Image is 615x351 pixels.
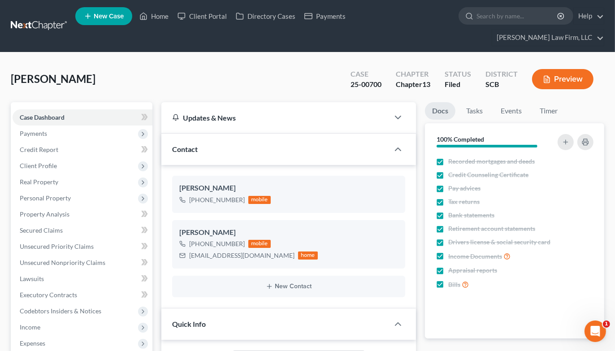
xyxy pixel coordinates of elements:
a: Timer [533,102,565,120]
a: Credit Report [13,142,152,158]
span: Appraisal reports [448,266,497,275]
a: Home [135,8,173,24]
a: Help [574,8,604,24]
strong: 100% Completed [437,135,484,143]
span: Tax returns [448,197,480,206]
span: New Case [94,13,124,20]
span: Executory Contracts [20,291,77,299]
div: Filed [445,79,471,90]
a: Payments [300,8,350,24]
span: Client Profile [20,162,57,169]
a: Property Analysis [13,206,152,222]
span: Bills [448,280,460,289]
a: Executory Contracts [13,287,152,303]
span: Recorded mortgages and deeds [448,157,535,166]
span: Secured Claims [20,226,63,234]
a: Case Dashboard [13,109,152,126]
div: [PHONE_NUMBER] [189,239,245,248]
div: Updates & News [172,113,378,122]
span: Quick Info [172,320,206,328]
a: Directory Cases [231,8,300,24]
div: Case [351,69,381,79]
span: Retirement account statements [448,224,535,233]
a: Secured Claims [13,222,152,238]
span: Lawsuits [20,275,44,282]
div: 25-00700 [351,79,381,90]
span: Real Property [20,178,58,186]
span: Case Dashboard [20,113,65,121]
span: 1 [603,321,610,328]
div: [EMAIL_ADDRESS][DOMAIN_NAME] [189,251,295,260]
div: District [485,69,518,79]
span: [PERSON_NAME] [11,72,95,85]
span: Credit Report [20,146,58,153]
a: Unsecured Priority Claims [13,238,152,255]
span: Personal Property [20,194,71,202]
a: [PERSON_NAME] Law Firm, LLC [492,30,604,46]
div: Chapter [396,69,430,79]
a: Docs [425,102,455,120]
div: mobile [248,196,271,204]
div: home [298,251,318,260]
span: Contact [172,145,198,153]
span: Credit Counseling Certificate [448,170,528,179]
a: Client Portal [173,8,231,24]
a: Lawsuits [13,271,152,287]
span: Codebtors Insiders & Notices [20,307,101,315]
input: Search by name... [476,8,559,24]
span: Bank statements [448,211,494,220]
span: Unsecured Nonpriority Claims [20,259,105,266]
span: Drivers license & social security card [448,238,550,247]
span: Income Documents [448,252,502,261]
span: Pay advices [448,184,481,193]
span: Property Analysis [20,210,69,218]
span: Unsecured Priority Claims [20,243,94,250]
a: Tasks [459,102,490,120]
span: 13 [422,80,430,88]
div: Chapter [396,79,430,90]
button: Preview [532,69,593,89]
a: Events [494,102,529,120]
div: [PERSON_NAME] [179,227,398,238]
iframe: Intercom live chat [585,321,606,342]
div: SCB [485,79,518,90]
span: Payments [20,130,47,137]
span: Income [20,323,40,331]
div: [PERSON_NAME] [179,183,398,194]
div: Status [445,69,471,79]
a: Unsecured Nonpriority Claims [13,255,152,271]
div: mobile [248,240,271,248]
div: [PHONE_NUMBER] [189,195,245,204]
button: New Contact [179,283,398,290]
span: Expenses [20,339,45,347]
